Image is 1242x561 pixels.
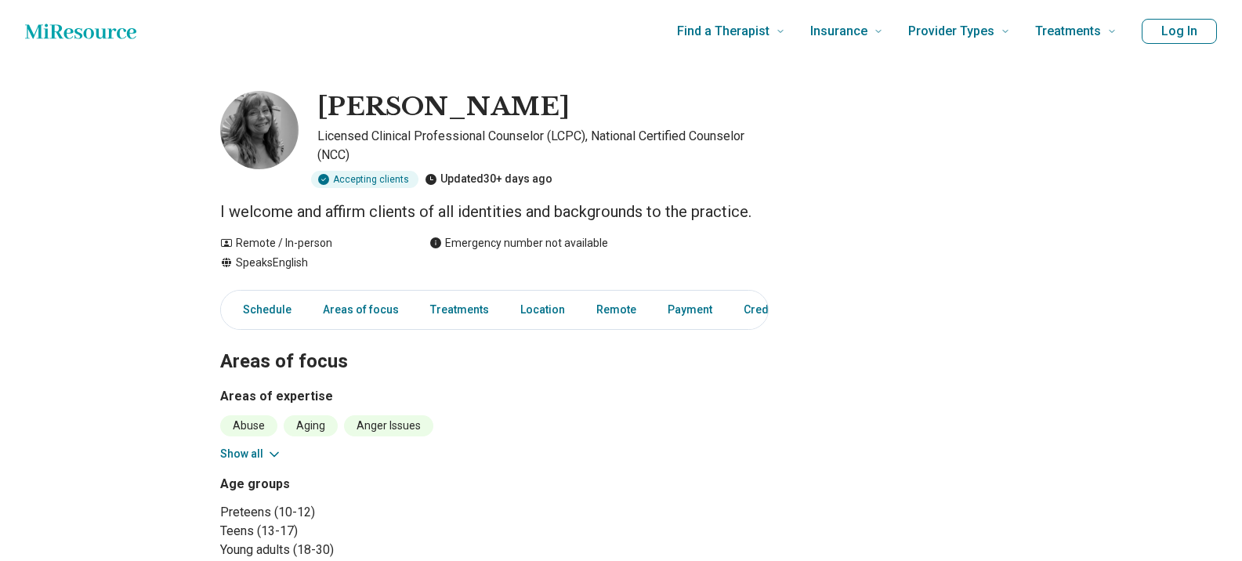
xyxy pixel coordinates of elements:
[220,387,769,406] h3: Areas of expertise
[1035,20,1101,42] span: Treatments
[25,16,136,47] a: Home page
[313,294,408,326] a: Areas of focus
[284,415,338,436] li: Aging
[311,171,418,188] div: Accepting clients
[220,235,398,252] div: Remote / In-person
[220,415,277,436] li: Abuse
[220,91,299,169] img: Deanna Barnett, Licensed Clinical Professional Counselor (LCPC)
[220,475,488,494] h3: Age groups
[810,20,867,42] span: Insurance
[658,294,722,326] a: Payment
[317,91,570,124] h1: [PERSON_NAME]
[317,127,769,165] p: Licensed Clinical Professional Counselor (LCPC), National Certified Counselor (NCC)
[220,446,282,462] button: Show all
[677,20,769,42] span: Find a Therapist
[734,294,813,326] a: Credentials
[220,255,398,271] div: Speaks English
[220,201,769,223] p: I welcome and affirm clients of all identities and backgrounds to the practice.
[220,541,488,559] li: Young adults (18-30)
[220,311,769,375] h2: Areas of focus
[344,415,433,436] li: Anger Issues
[511,294,574,326] a: Location
[224,294,301,326] a: Schedule
[220,503,488,522] li: Preteens (10-12)
[908,20,994,42] span: Provider Types
[220,522,488,541] li: Teens (13-17)
[425,171,552,188] div: Updated 30+ days ago
[587,294,646,326] a: Remote
[1142,19,1217,44] button: Log In
[421,294,498,326] a: Treatments
[429,235,608,252] div: Emergency number not available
